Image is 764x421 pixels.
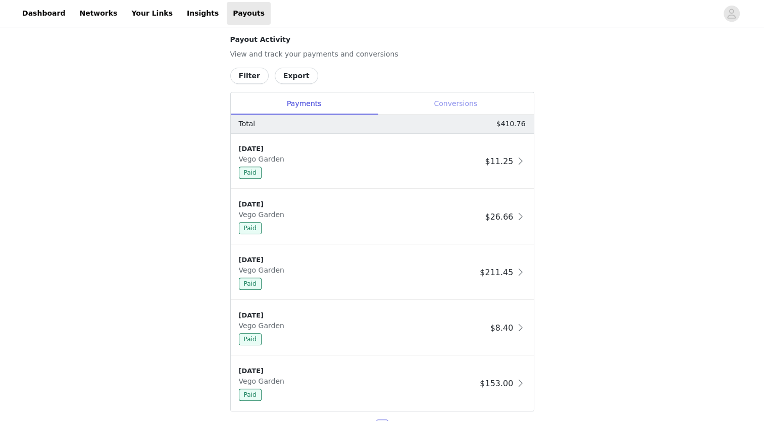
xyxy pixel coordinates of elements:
[239,322,288,330] span: Vego Garden
[239,119,256,129] p: Total
[239,167,262,179] span: Paid
[239,366,476,376] div: [DATE]
[231,134,534,189] div: clickable-list-item
[125,2,179,25] a: Your Links
[231,245,534,300] div: clickable-list-item
[239,144,481,154] div: [DATE]
[239,389,262,401] span: Paid
[16,2,71,25] a: Dashboard
[496,119,526,129] p: $410.76
[239,210,288,219] span: Vego Garden
[239,266,288,274] span: Vego Garden
[239,278,262,290] span: Paid
[181,2,225,25] a: Insights
[230,68,269,84] button: Filter
[490,323,514,333] span: $8.40
[73,2,123,25] a: Networks
[485,156,513,166] span: $11.25
[239,222,262,234] span: Paid
[231,356,534,411] div: clickable-list-item
[480,268,513,277] span: $211.45
[231,92,378,115] div: Payments
[378,92,534,115] div: Conversions
[231,300,534,356] div: clickable-list-item
[239,255,476,265] div: [DATE]
[485,212,513,222] span: $26.66
[227,2,271,25] a: Payouts
[275,68,318,84] button: Export
[230,34,534,45] h4: Payout Activity
[727,6,736,22] div: avatar
[231,189,534,245] div: clickable-list-item
[239,377,288,385] span: Vego Garden
[480,379,513,388] span: $153.00
[239,310,486,321] div: [DATE]
[239,199,481,209] div: [DATE]
[239,155,288,163] span: Vego Garden
[230,49,534,60] p: View and track your payments and conversions
[239,333,262,345] span: Paid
